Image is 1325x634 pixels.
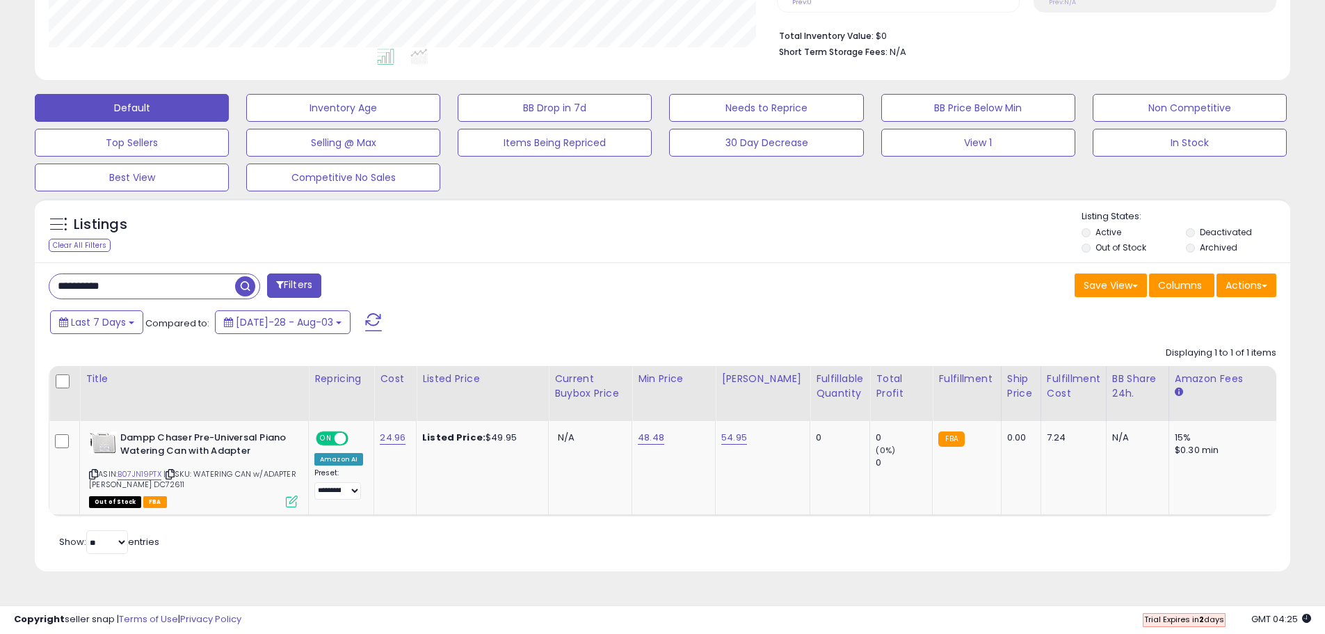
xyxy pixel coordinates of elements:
button: Selling @ Max [246,129,440,157]
b: Listed Price: [422,431,485,444]
a: Privacy Policy [180,612,241,626]
span: N/A [558,431,575,444]
div: Total Profit [876,372,926,401]
div: $49.95 [422,431,538,444]
button: Default [35,94,229,122]
div: 0 [876,431,932,444]
label: Deactivated [1200,226,1252,238]
button: BB Drop in 7d [458,94,652,122]
div: Title [86,372,303,386]
small: Amazon Fees. [1175,386,1183,399]
span: Show: entries [59,535,159,548]
div: Fulfillable Quantity [816,372,864,401]
label: Out of Stock [1095,241,1146,253]
span: Columns [1158,278,1202,292]
button: Columns [1149,274,1214,297]
label: Active [1095,226,1121,238]
div: N/A [1112,431,1158,444]
h5: Listings [74,215,127,235]
button: Best View [35,164,229,191]
a: 48.48 [638,431,664,445]
div: Listed Price [422,372,543,386]
label: Archived [1200,241,1237,253]
button: Competitive No Sales [246,164,440,191]
span: Last 7 Days [71,315,126,329]
div: Min Price [638,372,709,386]
img: 31BT3+D-uEL._SL40_.jpg [89,431,117,454]
a: 24.96 [380,431,405,445]
div: Current Buybox Price [554,372,626,401]
b: 2 [1199,614,1204,625]
span: OFF [346,433,369,445]
button: Save View [1075,274,1147,297]
small: (0%) [876,445,895,456]
div: 0 [876,457,932,469]
button: Actions [1216,274,1276,297]
button: Last 7 Days [50,310,143,334]
div: 0 [816,431,859,444]
button: 30 Day Decrease [669,129,863,157]
div: 7.24 [1047,431,1095,444]
a: Terms of Use [119,612,178,626]
b: Dampp Chaser Pre-Universal Piano Watering Can with Adapter [120,431,289,461]
b: Total Inventory Value: [779,30,874,42]
span: 2025-08-11 04:25 GMT [1251,612,1311,626]
button: Needs to Reprice [669,94,863,122]
div: [PERSON_NAME] [721,372,804,386]
button: BB Price Below Min [881,94,1075,122]
button: [DATE]-28 - Aug-03 [215,310,351,334]
li: $0 [779,26,1266,43]
button: Items Being Repriced [458,129,652,157]
button: In Stock [1093,129,1287,157]
button: Inventory Age [246,94,440,122]
div: Repricing [314,372,368,386]
div: ASIN: [89,431,298,506]
button: Top Sellers [35,129,229,157]
div: Amazon Fees [1175,372,1295,386]
span: All listings that are currently out of stock and unavailable for purchase on Amazon [89,496,141,508]
span: Trial Expires in days [1144,614,1224,625]
div: 0.00 [1007,431,1030,444]
a: 54.95 [721,431,747,445]
strong: Copyright [14,612,65,626]
div: Fulfillment Cost [1047,372,1100,401]
div: Preset: [314,468,363,500]
span: Compared to: [145,317,209,330]
span: | SKU: WATERING CAN w/ADAPTER [PERSON_NAME] DC72611 [89,468,296,489]
div: Cost [380,372,410,386]
span: ON [317,433,335,445]
div: seller snap | | [14,613,241,626]
button: Non Competitive [1093,94,1287,122]
div: Fulfillment [938,372,995,386]
span: FBA [143,496,167,508]
span: [DATE]-28 - Aug-03 [236,315,333,329]
div: $0.30 min [1175,444,1290,457]
div: BB Share 24h. [1112,372,1163,401]
a: B07JN19PTX [118,468,161,480]
button: View 1 [881,129,1075,157]
div: 15% [1175,431,1290,444]
small: FBA [938,431,964,447]
div: Amazon AI [314,453,363,466]
div: Clear All Filters [49,239,111,252]
p: Listing States: [1082,210,1290,223]
b: Short Term Storage Fees: [779,46,888,58]
span: N/A [890,45,906,58]
div: Displaying 1 to 1 of 1 items [1166,347,1276,360]
button: Filters [267,274,321,298]
div: Ship Price [1007,372,1035,401]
